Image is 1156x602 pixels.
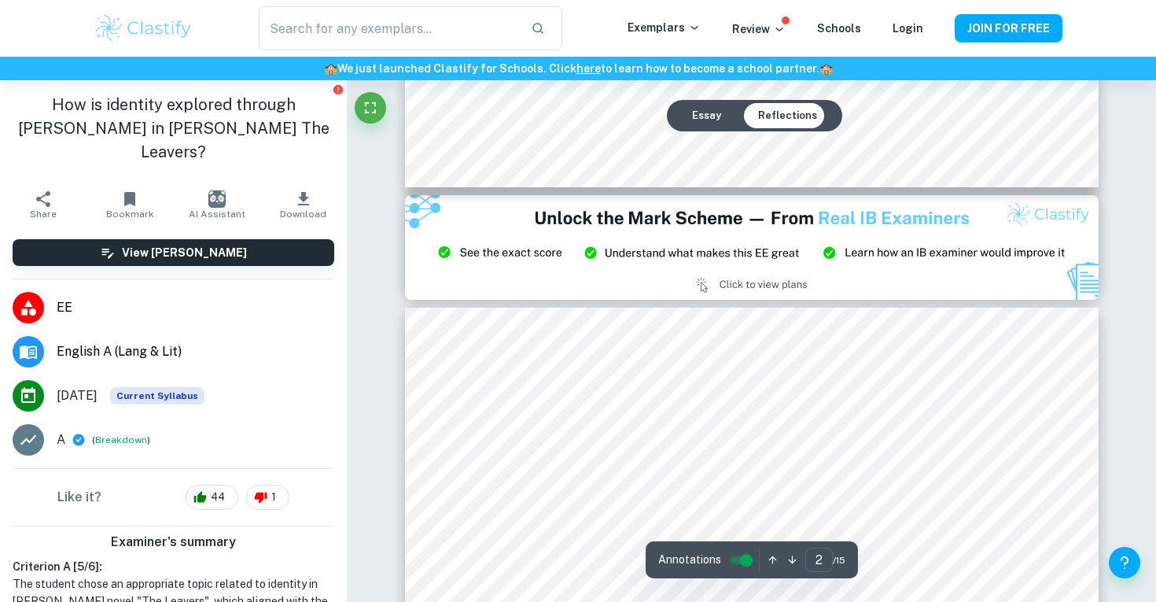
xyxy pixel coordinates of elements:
button: Fullscreen [355,92,386,124]
span: Current Syllabus [110,387,204,404]
a: Login [893,22,923,35]
button: Breakdown [95,433,147,447]
span: 1 [263,489,285,505]
span: 44 [202,489,234,505]
div: 44 [186,485,238,510]
button: Reflections [746,103,830,128]
button: Bookmark [87,183,173,227]
div: This exemplar is based on the current syllabus. Feel free to refer to it for inspiration/ideas wh... [110,387,204,404]
h1: How is identity explored through [PERSON_NAME] in [PERSON_NAME] The Leavers? [13,93,334,164]
button: JOIN FOR FREE [955,14,1062,42]
span: AI Assistant [189,209,245,220]
p: Exemplars [628,19,701,36]
span: English A (Lang & Lit) [57,342,334,361]
div: 1 [246,485,289,510]
span: [DATE] [57,386,98,405]
span: Bookmark [106,209,154,220]
h6: We just launched Clastify for Schools. Click to learn how to become a school partner. [3,60,1153,77]
h6: Criterion A [ 5 / 6 ]: [13,558,334,575]
p: Review [732,20,786,38]
a: here [576,62,601,75]
span: 🏫 [819,62,833,75]
h6: View [PERSON_NAME] [122,244,247,261]
span: Annotations [658,552,721,568]
a: Schools [817,22,861,35]
button: AI Assistant [174,183,260,227]
img: AI Assistant [208,190,226,208]
span: Share [30,209,57,220]
span: / 15 [833,553,845,567]
img: Clastify logo [94,13,193,44]
h6: Like it? [57,488,101,507]
button: Report issue [332,83,344,95]
span: EE [57,298,334,317]
span: 🏫 [324,62,337,75]
img: Ad [405,195,1099,299]
span: ( ) [92,433,150,448]
span: Download [280,209,326,220]
p: A [57,430,65,449]
button: Help and Feedback [1109,547,1140,578]
button: Download [260,183,347,227]
h6: Examiner's summary [6,533,341,552]
button: Essay [679,103,734,128]
input: Search for any exemplars... [259,6,518,50]
button: View [PERSON_NAME] [13,239,334,266]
